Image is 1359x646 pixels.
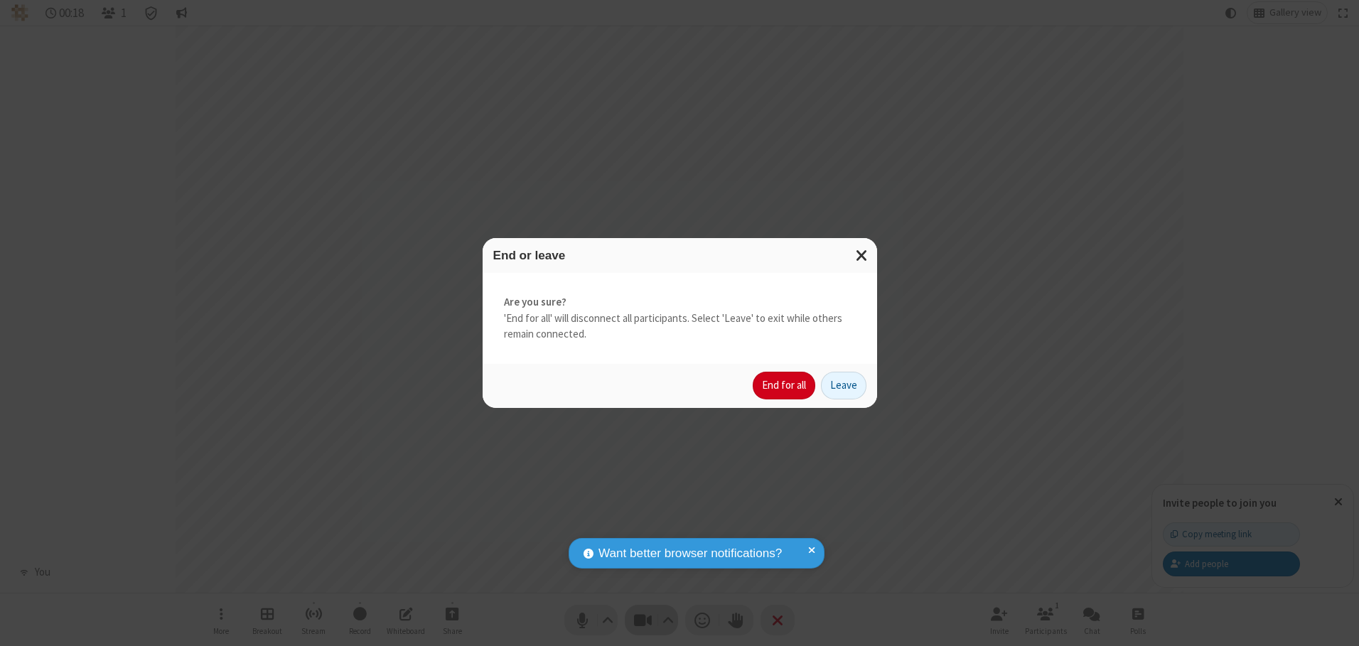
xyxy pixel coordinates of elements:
strong: Are you sure? [504,294,856,311]
button: Close modal [847,238,877,273]
span: Want better browser notifications? [598,544,782,563]
h3: End or leave [493,249,866,262]
div: 'End for all' will disconnect all participants. Select 'Leave' to exit while others remain connec... [483,273,877,364]
button: Leave [821,372,866,400]
button: End for all [753,372,815,400]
